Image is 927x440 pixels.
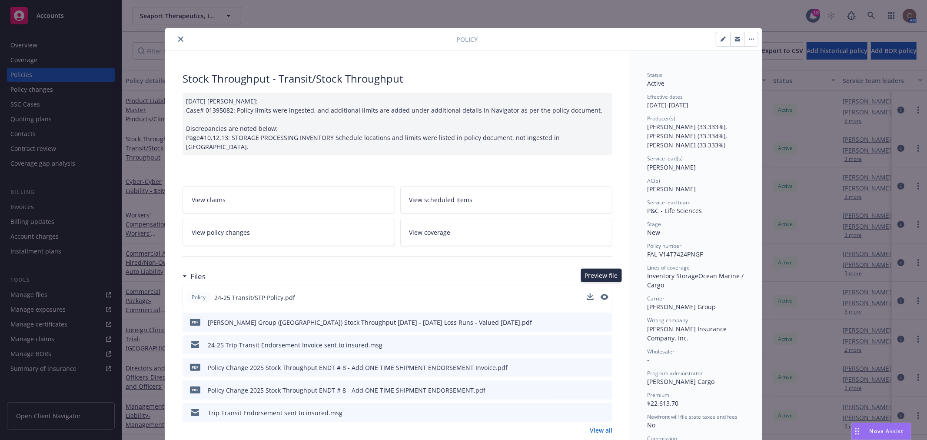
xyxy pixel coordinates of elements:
span: Lines of coverage [647,264,690,271]
span: $22,613.70 [647,399,678,407]
a: View claims [183,186,395,213]
div: [DATE] - [DATE] [647,93,744,110]
a: View all [590,426,612,435]
span: Carrier [647,295,665,302]
div: Drag to move [852,423,863,440]
span: pdf [190,364,200,370]
button: preview file [601,293,608,302]
span: Service lead team [647,199,691,206]
span: [PERSON_NAME] Cargo [647,377,714,386]
span: View coverage [409,228,451,237]
span: Active [647,79,665,87]
span: Nova Assist [870,427,904,435]
span: 24-25 Transit/STP Policy.pdf [214,293,295,302]
div: Policy Change 2025 Stock Throughput ENDT # 8 - Add ONE TIME SHIPMENT ENDORSEMENT.pdf [208,386,485,395]
button: download file [587,340,594,350]
span: Policy number [647,242,681,250]
span: Status [647,71,662,79]
span: No [647,421,655,429]
div: [DATE] [PERSON_NAME]: Case# 01395082: Policy limits were ingested, and additional limits are adde... [183,93,612,155]
button: download file [587,293,594,300]
span: [PERSON_NAME] (33.333%), [PERSON_NAME] (33.334%), [PERSON_NAME] (33.333%) [647,123,729,149]
span: New [647,228,660,237]
div: Files [183,271,206,282]
div: Policy Change 2025 Stock Throughput ENDT # 8 - Add ONE TIME SHIPMENT ENDORSEMENT Invoice.pdf [208,363,508,372]
button: download file [587,293,594,302]
span: [PERSON_NAME] Group [647,303,716,311]
span: Newfront will file state taxes and fees [647,413,738,420]
span: pdf [190,387,200,393]
div: Stock Throughput - Transit/Stock Throughput [183,71,612,86]
span: FAL-V14T7424PNGF [647,250,703,258]
span: View claims [192,195,226,204]
span: View scheduled items [409,195,473,204]
span: [PERSON_NAME] [647,163,696,171]
button: preview file [601,340,609,350]
button: download file [587,408,594,417]
span: Ocean Marine / Cargo [647,272,745,289]
button: preview file [601,408,609,417]
span: Producer(s) [647,115,675,122]
span: AC(s) [647,177,660,184]
div: 24-25 Trip Transit Endorsement Invoice sent to insured.msg [208,340,382,350]
div: [PERSON_NAME] Group ([GEOGRAPHIC_DATA]) Stock Throughput [DATE] - [DATE] Loss Runs - Valued [DATE... [208,318,532,327]
span: Service lead(s) [647,155,683,162]
a: View coverage [400,219,613,246]
button: preview file [601,294,608,300]
span: Stage [647,220,661,228]
button: preview file [601,386,609,395]
span: View policy changes [192,228,250,237]
span: Premium [647,391,669,399]
a: View scheduled items [400,186,613,213]
button: preview file [601,318,609,327]
div: Trip Transit Endorsement sent to insured.msg [208,408,342,417]
button: Nova Assist [851,423,911,440]
span: Wholesaler [647,348,674,355]
span: Policy [190,293,207,301]
span: [PERSON_NAME] [647,185,696,193]
span: Program administrator [647,370,703,377]
button: download file [587,363,594,372]
span: Effective dates [647,93,683,100]
button: download file [587,386,594,395]
span: P&C - Life Sciences [647,207,702,215]
span: Inventory Storage [647,272,698,280]
span: Writing company [647,317,688,324]
span: [PERSON_NAME] Insurance Company, Inc. [647,325,728,342]
a: View policy changes [183,219,395,246]
button: preview file [601,363,609,372]
button: download file [587,318,594,327]
h3: Files [190,271,206,282]
span: Policy [456,35,478,44]
span: pdf [190,319,200,325]
button: close [176,34,186,44]
span: - [647,356,649,364]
